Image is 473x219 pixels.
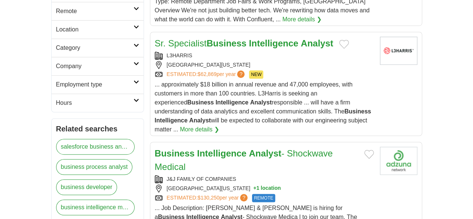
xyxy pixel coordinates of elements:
strong: Intelligence [215,99,248,106]
img: Company logo [380,147,417,175]
span: ? [237,70,245,78]
h2: Related searches [56,123,139,134]
strong: Business [206,38,246,48]
button: +1 location [253,185,281,192]
strong: Business [344,108,371,115]
a: business intelligence manager [56,200,135,215]
a: ESTIMATED:$62,869per year? [167,70,246,79]
h2: Location [56,25,133,34]
strong: Business [155,148,195,158]
strong: Analyst [189,117,211,124]
a: Company [52,57,144,75]
a: ESTIMATED:$130,250per year? [167,194,249,202]
strong: Intelligence [249,38,298,48]
h2: Company [56,62,133,71]
a: Remote [52,2,144,20]
button: Add to favorite jobs [339,40,349,49]
a: Category [52,39,144,57]
span: ... approximately $18 billion in annual revenue and 47,000 employees, with customers in more than... [155,81,371,133]
strong: Intelligence [155,117,188,124]
button: Add to favorite jobs [364,150,374,159]
div: [GEOGRAPHIC_DATA][US_STATE] [155,61,374,69]
a: Business Intelligence Analyst- Shockwave Medical [155,148,333,172]
h2: Employment type [56,80,133,89]
strong: Analyst [249,148,282,158]
a: More details ❯ [282,15,322,24]
strong: Analyst [301,38,333,48]
strong: Intelligence [197,148,246,158]
a: business process analyst [56,159,133,175]
a: Hours [52,94,144,112]
span: REMOTE [252,194,275,202]
span: $130,250 [197,195,219,201]
h2: Remote [56,7,133,16]
span: $62,869 [197,71,216,77]
span: ? [240,194,248,201]
h2: Category [56,43,133,52]
strong: Business [187,99,214,106]
span: NEW [249,70,263,79]
img: L3Harris Technologies logo [380,37,417,65]
div: J&J FAMILY OF COMPANIES [155,175,374,183]
a: L3HARRIS [167,52,192,58]
a: business developer [56,179,117,195]
a: Sr. SpecialistBusiness Intelligence Analyst [155,38,334,48]
a: Employment type [52,75,144,94]
span: + [253,185,256,192]
strong: Analyst [250,99,272,106]
a: Location [52,20,144,39]
a: More details ❯ [180,125,219,134]
div: [GEOGRAPHIC_DATA][US_STATE] [155,185,374,192]
a: salesforce business analyst [56,139,135,155]
h2: Hours [56,98,133,107]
